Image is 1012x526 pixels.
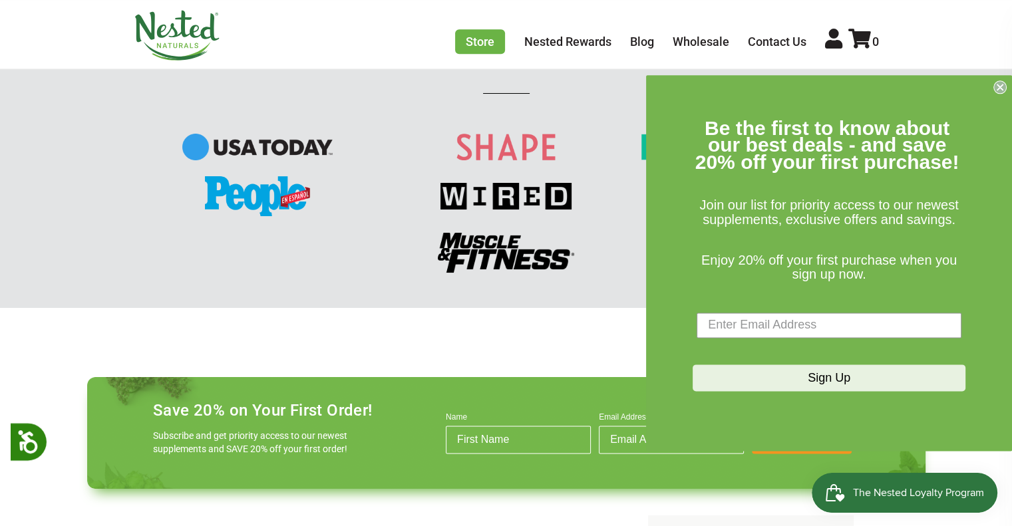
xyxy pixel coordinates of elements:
[641,134,868,160] img: Huffington Post
[134,51,879,94] h4: As Seen In
[182,134,333,160] img: USA Today
[673,35,729,49] a: Wholesale
[524,35,611,49] a: Nested Rewards
[205,176,310,216] img: People-En-Espanol.png
[848,35,879,49] a: 0
[456,134,556,160] img: Shape
[993,80,1007,94] button: Close dialog
[599,426,744,454] input: Email Address
[440,183,572,209] img: press-full-wired.png
[446,412,591,426] label: Name
[695,117,959,173] span: Be the first to know about our best deals - and save 20% off your first purchase!
[699,198,958,227] span: Join our list for priority access to our newest supplements, exclusive offers and savings.
[153,429,353,456] p: Subscribe and get priority access to our newest supplements and SAVE 20% off your first order!
[630,35,654,49] a: Blog
[455,29,505,54] a: Store
[646,75,1012,451] div: FLYOUT Form
[446,426,591,454] input: First Name
[701,253,957,282] span: Enjoy 20% off your first purchase when you sign up now.
[697,313,961,338] input: Enter Email Address
[748,35,806,49] a: Contact Us
[153,401,373,420] h4: Save 20% on Your First Order!
[872,35,879,49] span: 0
[134,10,220,61] img: Nested Naturals
[438,233,574,273] img: MF.png
[812,473,999,513] iframe: Button to open loyalty program pop-up
[693,364,965,391] button: Sign Up
[599,412,744,426] label: Email Address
